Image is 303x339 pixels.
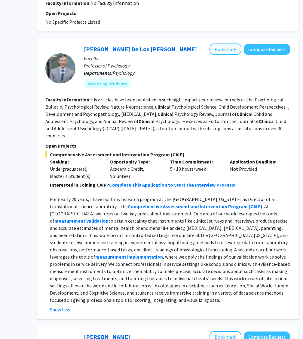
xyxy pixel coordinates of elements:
[54,218,109,224] a: measurement validation
[50,165,101,180] div: Undergraduate(s), Master's Student(s)
[84,79,131,88] mat-chip: Accepting Students
[139,118,151,124] b: Clinic
[45,142,290,149] p: Open Projects
[128,203,248,209] strong: Comprehensive Assessment and Intervention Program
[45,19,100,25] span: No Specific Projects Listed
[84,55,290,62] p: Faculty
[155,104,167,110] b: Clinic
[50,196,290,304] p: For nearly 20 years, I have built my research program at the [GEOGRAPHIC_DATA][US_STATE] as Direc...
[45,97,289,139] fg-read-more: His articles have been published in such high-impact peer review journals as the Psychological Bu...
[84,62,290,69] p: Professor of Psychology
[244,44,290,55] button: Compose Request to Andres De Los Reyes
[210,43,241,55] button: Add Andres De Los Reyes to Bookmarks
[225,158,286,180] div: Not Provided
[84,45,197,53] a: [PERSON_NAME] De Los [PERSON_NAME]
[45,151,290,158] span: Comprehensive Assessment and Intervention Program (CAIP)
[230,158,281,165] p: Application Deadline:
[109,182,236,188] a: Complete This Application to Start the Interview Process!
[50,306,70,313] button: Show less
[166,158,226,180] div: 5 - 10 hours/week
[45,97,90,103] b: Faculty Information:
[106,158,166,180] div: Academic Credit, Volunteer
[50,158,101,165] p: Seeking:
[45,10,290,17] p: Open Projects
[158,111,170,117] b: Clinic
[170,158,221,165] p: Time Commitment:
[110,158,161,165] p: Opportunity Type:
[5,312,26,334] iframe: Chat
[237,111,249,117] b: Clinic
[259,118,271,124] b: Clinic
[128,203,262,209] a: Comprehensive Assessment and Intervention Program (CAIP)
[249,203,262,209] strong: (CAIP)
[113,70,135,76] span: Psychology
[50,182,109,188] strong: Interested in Joining CAIP?
[84,70,113,76] b: Departments:
[95,254,163,260] a: measurement implementation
